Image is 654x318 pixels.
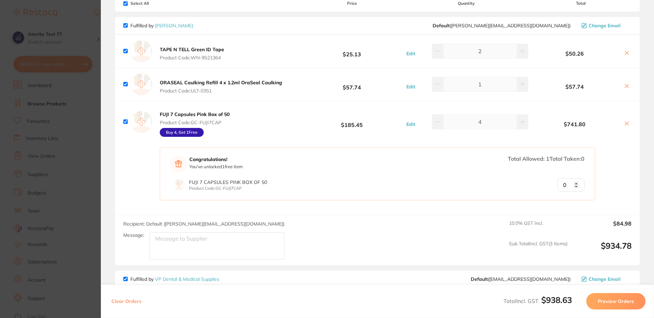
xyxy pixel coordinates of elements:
[189,179,267,185] span: FUJI 7 Capsules Pink Box of 50
[573,241,632,260] output: $934.78
[301,115,403,128] b: $185.45
[123,1,191,6] span: Select All
[586,293,645,309] button: Preview Orders
[541,295,572,305] b: $938.63
[189,164,243,169] p: You've unlocked 1 free item
[130,73,152,95] img: empty.jpg
[160,128,204,137] div: Buy 4, Get 1 Free
[189,186,267,191] p: Product Code: GC-FUJI7CAP
[160,46,224,53] b: TAPE N TELL Green ID Tape
[530,84,619,90] b: $57.74
[530,121,619,127] b: $741.80
[557,178,585,192] input: Qty
[155,276,219,282] a: VP Dental & Medical Supplies
[508,156,585,161] div: Total Allowed: Total Taken:
[301,1,403,6] span: Price
[174,179,184,190] img: FUJI 7 Capsules Pink Box of 50
[160,79,282,86] b: ORASEAL Caulking Refill 4 x 1.2ml OraSeal Caulking
[130,40,152,62] img: empty.jpg
[160,88,282,93] span: Product Code: ULT-0351
[471,276,571,282] span: sales@vpdentalandmedical.com.au
[130,23,193,28] p: Fulfilled by
[403,1,530,6] span: Quantity
[581,155,585,162] span: 0
[589,23,621,28] span: Change Email
[589,276,621,282] span: Change Email
[573,220,632,235] output: $84.98
[509,220,567,235] span: 10.0 % GST Incl.
[301,45,403,57] b: $25.13
[158,79,284,94] button: ORASEAL Caulking Refill 4 x 1.2ml OraSeal Caulking Product Code:ULT-0351
[471,276,488,282] b: Default
[160,55,224,60] span: Product Code: WN-9521364
[579,23,632,29] button: Change Email
[530,1,632,6] span: Total
[160,111,230,117] b: FUJI 7 Capsules Pink Box of 50
[123,232,144,238] label: Message:
[130,276,219,282] p: Fulfilled by
[579,276,632,282] button: Change Email
[509,241,567,260] span: Sub Total Incl. GST ( 3 Items)
[530,50,619,57] b: $50.26
[546,155,549,162] span: 1
[158,46,226,61] button: TAPE N TELL Green ID Tape Product Code:WN-9521364
[123,221,284,227] span: Recipient: Default ( [PERSON_NAME][EMAIL_ADDRESS][DOMAIN_NAME] )
[130,111,152,133] img: empty.jpg
[109,293,143,309] button: Clear Orders
[433,23,571,28] span: staceys@adamdental.com.au
[404,50,417,57] button: Edit
[189,157,243,162] strong: Congratulations!
[404,121,417,127] button: Edit
[433,23,450,29] b: Default
[301,78,403,90] b: $57.74
[155,23,193,29] a: [PERSON_NAME]
[503,298,572,304] span: Total Incl. GST
[158,111,232,137] button: FUJI 7 Capsules Pink Box of 50 Product Code:GC-FUJI7CAP Buy 4, Get 1Free
[404,84,417,90] button: Edit
[160,120,230,125] span: Product Code: GC-FUJI7CAP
